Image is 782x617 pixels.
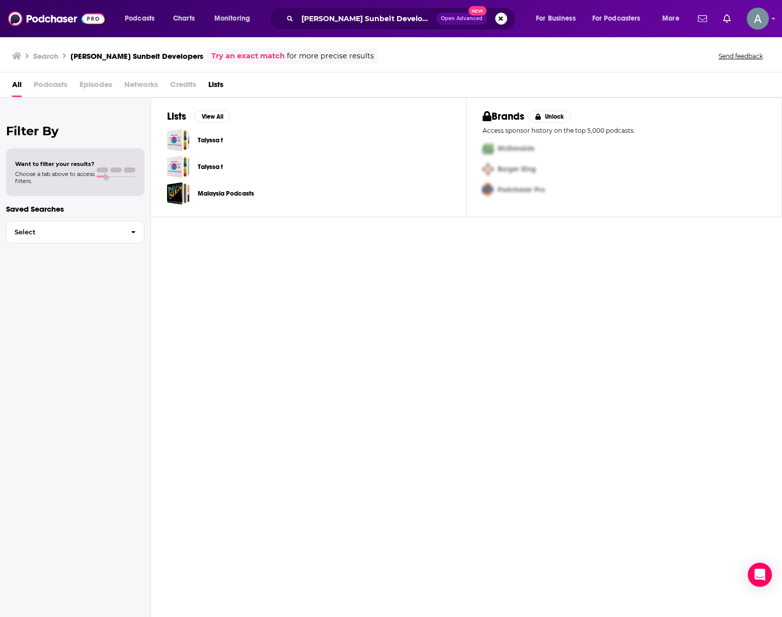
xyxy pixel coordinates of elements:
[747,8,769,30] button: Show profile menu
[479,159,498,180] img: Second Pro Logo
[6,204,144,214] p: Saved Searches
[694,10,711,27] a: Show notifications dropdown
[124,76,158,97] span: Networks
[198,135,223,146] a: Talyssa t
[211,50,285,62] a: Try an exact match
[716,52,766,60] button: Send feedback
[8,9,105,28] img: Podchaser - Follow, Share and Rate Podcasts
[436,13,487,25] button: Open AdvancedNew
[529,11,588,27] button: open menu
[483,110,524,123] h2: Brands
[528,111,571,123] button: Unlock
[592,12,641,26] span: For Podcasters
[167,155,190,178] a: Talyssa t
[167,110,186,123] h2: Lists
[167,182,190,205] a: Malaysia Podcasts
[194,111,230,123] button: View All
[483,127,765,134] p: Access sponsor history on the top 5,000 podcasts.
[498,186,545,194] span: Podchaser Pro
[279,7,525,30] div: Search podcasts, credits, & more...
[479,180,498,200] img: Third Pro Logo
[125,12,154,26] span: Podcasts
[167,129,190,151] a: Talyssa t
[441,16,483,21] span: Open Advanced
[173,12,195,26] span: Charts
[747,8,769,30] img: User Profile
[468,6,487,16] span: New
[214,12,250,26] span: Monitoring
[167,11,201,27] a: Charts
[6,221,144,243] button: Select
[15,170,95,185] span: Choose a tab above to access filters.
[7,229,123,235] span: Select
[80,76,112,97] span: Episodes
[70,51,203,61] h3: [PERSON_NAME] Sunbelt Developers
[12,76,22,97] a: All
[15,160,95,167] span: Want to filter your results?
[747,8,769,30] span: Logged in as aseymour
[498,165,536,173] span: Burger King
[170,76,196,97] span: Credits
[33,51,58,61] h3: Search
[198,188,254,199] a: Malaysia Podcasts
[748,563,772,587] div: Open Intercom Messenger
[536,12,576,26] span: For Business
[198,161,223,172] a: Talyssa t
[6,124,144,138] h2: Filter By
[118,11,168,27] button: open menu
[207,11,263,27] button: open menu
[167,110,230,123] a: ListsView All
[34,76,67,97] span: Podcasts
[586,11,655,27] button: open menu
[479,138,498,159] img: First Pro Logo
[719,10,735,27] a: Show notifications dropdown
[655,11,692,27] button: open menu
[297,11,436,27] input: Search podcasts, credits, & more...
[287,50,374,62] span: for more precise results
[208,76,223,97] a: Lists
[662,12,679,26] span: More
[498,144,534,153] span: McDonalds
